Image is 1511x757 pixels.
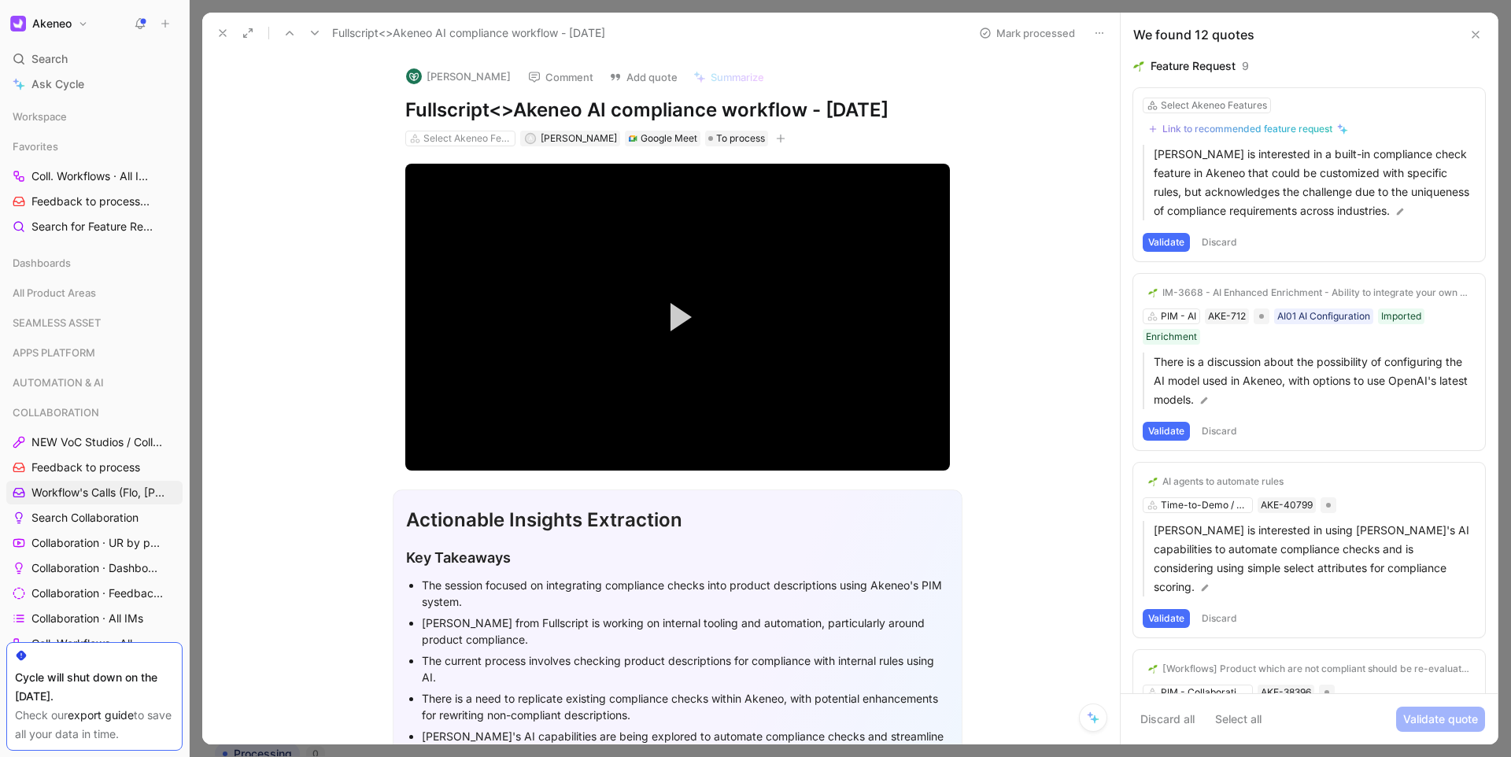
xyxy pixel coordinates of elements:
div: [PERSON_NAME] from Fullscript is working on internal tooling and automation, particularly around ... [422,615,949,648]
div: Workspace [6,105,183,128]
div: AUTOMATION & AI [6,371,183,394]
button: Discard all [1133,707,1202,732]
button: Validate [1143,422,1190,441]
span: Dashboards [13,255,71,271]
span: Collaboration · UR by project [31,535,162,551]
p: [PERSON_NAME] is interested in using [PERSON_NAME]'s AI capabilities to automate compliance check... [1154,521,1476,596]
span: SEAMLESS ASSET [13,315,101,330]
a: Feedback to process [6,456,183,479]
span: Coll. Workflows · All IMs [31,636,145,652]
a: Coll. Workflows · All IMs [6,632,183,655]
button: Validate quote [1396,707,1485,732]
h1: Akeneo [32,17,72,31]
span: Workflow's Calls (Flo, [PERSON_NAME], [PERSON_NAME]) [31,485,169,500]
div: A [526,135,534,143]
a: Collaboration · All IMs [6,607,183,630]
div: Select Akeneo Features [1161,98,1267,113]
div: The current process involves checking product descriptions for compliance with internal rules usi... [422,652,949,685]
span: Workspace [13,109,67,124]
div: COLLABORATIONNEW VoC Studios / CollaborationFeedback to processWorkflow's Calls (Flo, [PERSON_NAM... [6,401,183,681]
a: Feedback to processCOLLABORATION [6,190,183,213]
div: 9 [1242,57,1249,76]
div: COLLABORATION [6,401,183,424]
div: Search [6,47,183,71]
div: Check our to save all your data in time. [15,706,174,744]
a: Search for Feature Requests [6,215,183,238]
img: 🌱 [1133,61,1144,72]
a: Search Collaboration [6,506,183,530]
div: SEAMLESS ASSET [6,311,183,334]
p: [PERSON_NAME] is interested in a built-in compliance check feature in Akeneo that could be custom... [1154,145,1476,220]
img: 🌱 [1148,288,1158,297]
button: 🌱IM-3668 - AI Enhanced Enrichment - Ability to integrate your own AI model [1143,283,1476,302]
span: Fullscript<>Akeneo AI compliance workflow - [DATE] [332,24,605,42]
span: COLLABORATION [13,404,99,420]
span: Feedback to process [31,194,154,210]
div: All Product Areas [6,281,183,309]
div: Dashboards [6,251,183,275]
span: Favorites [13,138,58,154]
img: pen.svg [1199,582,1210,593]
button: Add quote [602,66,685,88]
button: 🌱[Workflows] Product which are not compliant should be re-evaluated in workflows (auto or manual) [1143,659,1476,678]
span: Coll. Workflows · All IMs [31,168,156,185]
a: export guide [68,708,134,722]
button: Mark processed [972,22,1082,44]
img: pen.svg [1395,206,1406,217]
h1: Fullscript<>Akeneo AI compliance workflow - [DATE] [405,98,950,123]
button: 🌱AI agents to automate rules [1143,472,1289,491]
div: SEAMLESS ASSET [6,311,183,339]
span: APPS PLATFORM [13,345,95,360]
div: Video Player [405,164,950,470]
span: Search [31,50,68,68]
div: Cycle will shut down on the [DATE]. [15,668,174,706]
img: logo [406,68,422,84]
button: Play Video [642,282,713,353]
div: Dashboards [6,251,183,279]
button: AkeneoAkeneo [6,13,92,35]
a: Ask Cycle [6,72,183,96]
p: There is a discussion about the possibility of configuring the AI model used in Akeneo, with opti... [1154,353,1476,409]
img: 🌱 [1148,477,1158,486]
div: Feature Request [1151,57,1236,76]
div: Actionable Insights Extraction [406,506,949,534]
div: AUTOMATION & AI [6,371,183,399]
div: Key Takeaways [406,547,949,568]
button: Comment [521,66,600,88]
div: To process [705,131,768,146]
span: Collaboration · All IMs [31,611,143,626]
button: Discard [1196,233,1243,252]
span: Collaboration · Feedback by source [31,585,164,601]
img: 🌱 [1148,664,1158,674]
div: APPS PLATFORM [6,341,183,364]
span: AUTOMATION & AI [13,375,104,390]
div: We found 12 quotes [1133,25,1254,44]
div: The session focused on integrating compliance checks into product descriptions using Akeneo's PIM... [422,577,949,610]
a: NEW VoC Studios / Collaboration [6,430,183,454]
div: AI agents to automate rules [1162,475,1284,488]
div: Google Meet [641,131,697,146]
a: Workflow's Calls (Flo, [PERSON_NAME], [PERSON_NAME]) [6,481,183,504]
div: IM-3668 - AI Enhanced Enrichment - Ability to integrate your own AI model [1162,286,1470,299]
span: NEW VoC Studios / Collaboration [31,434,164,450]
span: All Product Areas [13,285,96,301]
button: Validate [1143,233,1190,252]
div: APPS PLATFORM [6,341,183,369]
span: Ask Cycle [31,75,84,94]
a: Collaboration · Dashboard [6,556,183,580]
div: All Product Areas [6,281,183,305]
a: Coll. Workflows · All IMs [6,164,183,188]
img: pen.svg [1199,395,1210,406]
img: Akeneo [10,16,26,31]
span: Summarize [711,70,764,84]
div: There is a need to replicate existing compliance checks within Akeneo, with potential enhancement... [422,690,949,723]
span: Search Collaboration [31,510,139,526]
a: Collaboration · Feedback by source [6,582,183,605]
button: Discard [1196,422,1243,441]
span: Search for Feature Requests [31,219,156,235]
span: [PERSON_NAME] [541,132,617,144]
span: Feedback to process [31,460,140,475]
button: Select all [1208,707,1269,732]
button: Summarize [686,66,771,88]
div: Link to recommended feature request [1162,123,1332,135]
